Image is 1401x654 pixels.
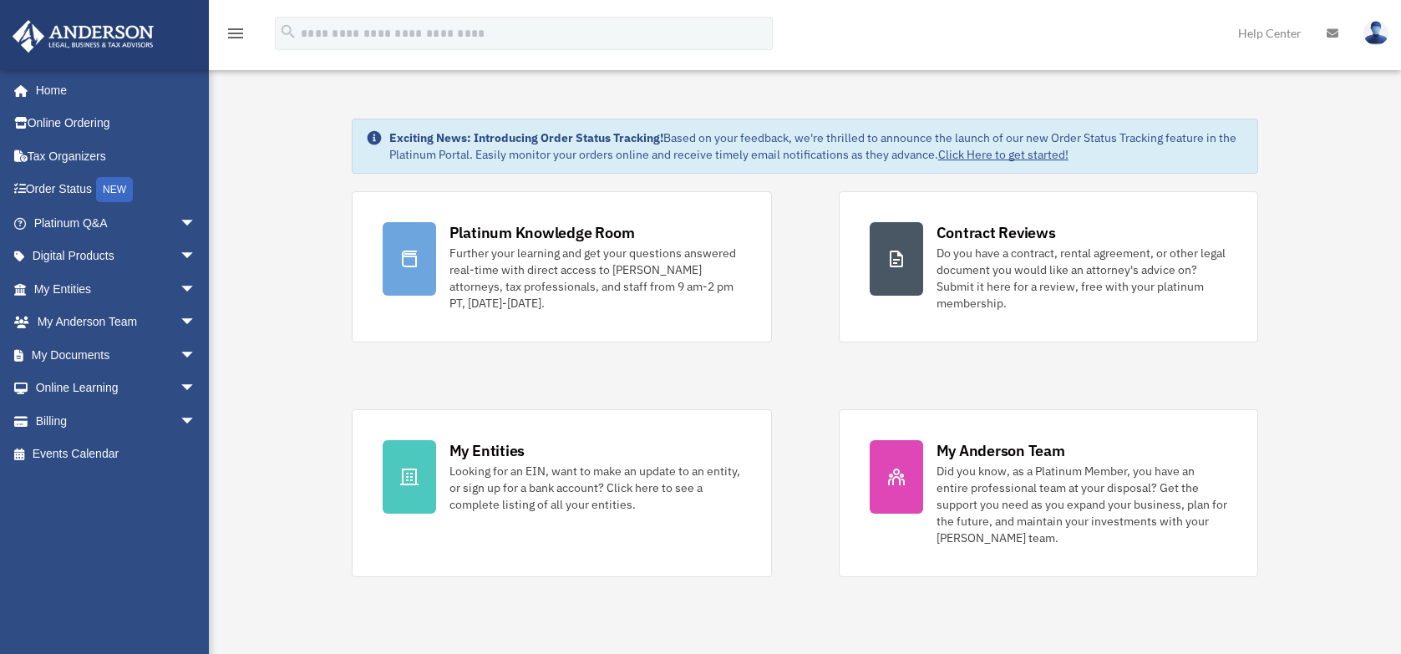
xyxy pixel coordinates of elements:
[12,404,221,438] a: Billingarrow_drop_down
[12,338,221,372] a: My Documentsarrow_drop_down
[12,272,221,306] a: My Entitiesarrow_drop_down
[180,372,213,406] span: arrow_drop_down
[180,338,213,373] span: arrow_drop_down
[180,240,213,274] span: arrow_drop_down
[12,206,221,240] a: Platinum Q&Aarrow_drop_down
[352,191,772,342] a: Platinum Knowledge Room Further your learning and get your questions answered real-time with dire...
[839,191,1259,342] a: Contract Reviews Do you have a contract, rental agreement, or other legal document you would like...
[12,240,221,273] a: Digital Productsarrow_drop_down
[839,409,1259,577] a: My Anderson Team Did you know, as a Platinum Member, you have an entire professional team at your...
[1363,21,1388,45] img: User Pic
[937,440,1065,461] div: My Anderson Team
[449,222,635,243] div: Platinum Knowledge Room
[12,74,213,107] a: Home
[389,130,663,145] strong: Exciting News: Introducing Order Status Tracking!
[352,409,772,577] a: My Entities Looking for an EIN, want to make an update to an entity, or sign up for a bank accoun...
[12,139,221,173] a: Tax Organizers
[937,463,1228,546] div: Did you know, as a Platinum Member, you have an entire professional team at your disposal? Get th...
[389,129,1245,163] div: Based on your feedback, we're thrilled to announce the launch of our new Order Status Tracking fe...
[937,245,1228,312] div: Do you have a contract, rental agreement, or other legal document you would like an attorney's ad...
[279,23,297,41] i: search
[226,29,246,43] a: menu
[449,245,741,312] div: Further your learning and get your questions answered real-time with direct access to [PERSON_NAM...
[180,272,213,307] span: arrow_drop_down
[938,147,1069,162] a: Click Here to get started!
[226,23,246,43] i: menu
[12,372,221,405] a: Online Learningarrow_drop_down
[12,438,221,471] a: Events Calendar
[449,463,741,513] div: Looking for an EIN, want to make an update to an entity, or sign up for a bank account? Click her...
[937,222,1056,243] div: Contract Reviews
[180,206,213,241] span: arrow_drop_down
[8,20,159,53] img: Anderson Advisors Platinum Portal
[12,306,221,339] a: My Anderson Teamarrow_drop_down
[449,440,525,461] div: My Entities
[12,107,221,140] a: Online Ordering
[180,306,213,340] span: arrow_drop_down
[180,404,213,439] span: arrow_drop_down
[96,177,133,202] div: NEW
[12,173,221,207] a: Order StatusNEW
